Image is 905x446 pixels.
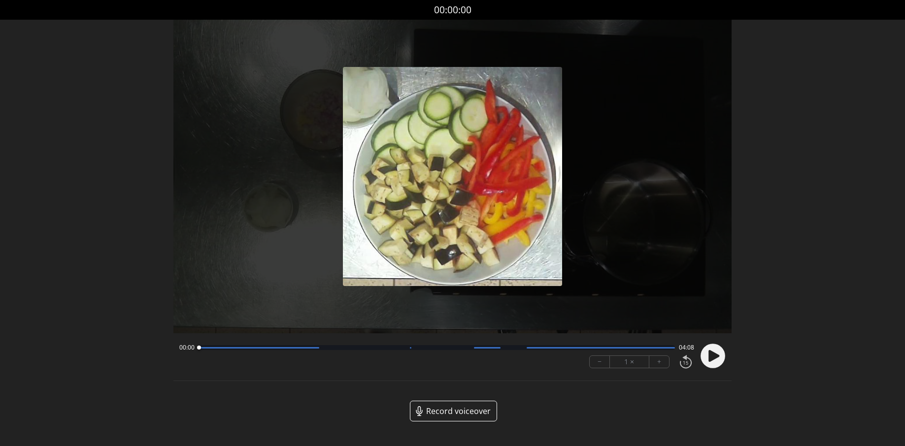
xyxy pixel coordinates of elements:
[410,401,497,421] a: Record voiceover
[610,356,649,368] div: 1 ×
[179,344,195,351] span: 00:00
[649,356,669,368] button: +
[590,356,610,368] button: −
[426,405,491,417] span: Record voiceover
[679,344,694,351] span: 04:08
[343,67,562,286] img: Poster Image
[434,3,471,17] a: 00:00:00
